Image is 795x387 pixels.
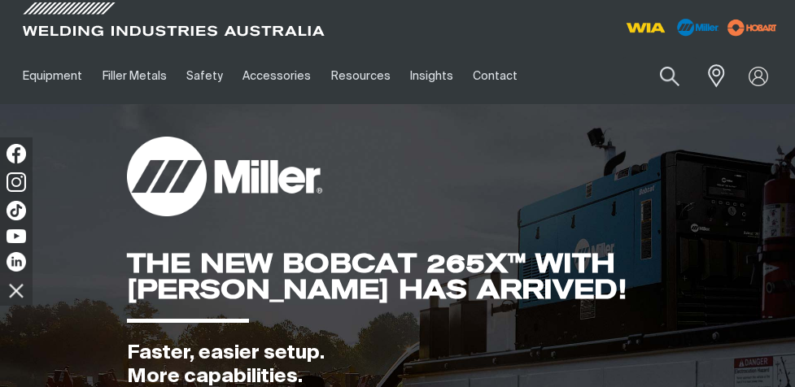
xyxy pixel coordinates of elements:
[92,48,176,104] a: Filler Metals
[13,48,590,104] nav: Main
[321,48,400,104] a: Resources
[177,48,233,104] a: Safety
[642,57,697,95] button: Search products
[7,201,26,220] img: TikTok
[7,252,26,272] img: LinkedIn
[127,250,668,302] div: THE NEW BOBCAT 265X™ WITH [PERSON_NAME] HAS ARRIVED!
[622,57,697,95] input: Product name or item number...
[463,48,527,104] a: Contact
[7,172,26,192] img: Instagram
[7,144,26,163] img: Facebook
[723,15,782,40] img: miller
[7,229,26,243] img: YouTube
[2,276,30,304] img: hide socials
[233,48,321,104] a: Accessories
[13,48,92,104] a: Equipment
[400,48,463,104] a: Insights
